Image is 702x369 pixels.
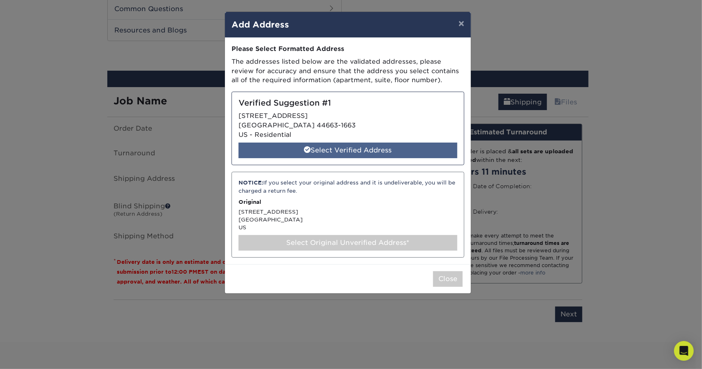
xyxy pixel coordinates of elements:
[239,180,263,186] strong: NOTICE:
[239,179,457,195] div: If you select your original address and it is undeliverable, you will be charged a return fee.
[232,92,464,165] div: [STREET_ADDRESS] [GEOGRAPHIC_DATA] 44663-1663 US - Residential
[674,341,694,361] div: Open Intercom Messenger
[239,143,457,158] div: Select Verified Address
[239,198,457,206] p: Original
[232,44,464,54] div: Please Select Formatted Address
[433,271,463,287] button: Close
[232,172,464,257] div: [STREET_ADDRESS] [GEOGRAPHIC_DATA] US
[452,12,471,35] button: ×
[239,235,457,251] div: Select Original Unverified Address*
[239,99,457,108] h5: Verified Suggestion #1
[232,57,464,85] p: The addresses listed below are the validated addresses, please review for accuracy and ensure tha...
[232,18,464,31] h4: Add Address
